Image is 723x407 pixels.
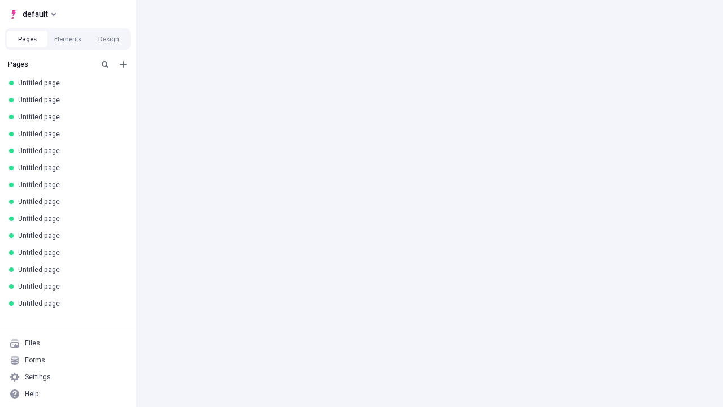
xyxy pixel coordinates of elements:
[18,231,122,240] div: Untitled page
[23,7,48,21] span: default
[5,6,60,23] button: Select site
[25,373,51,382] div: Settings
[25,339,40,348] div: Files
[18,96,122,105] div: Untitled page
[18,112,122,122] div: Untitled page
[116,58,130,71] button: Add new
[8,60,94,69] div: Pages
[18,163,122,172] div: Untitled page
[18,214,122,223] div: Untitled page
[18,197,122,206] div: Untitled page
[18,248,122,257] div: Untitled page
[7,31,47,47] button: Pages
[18,146,122,155] div: Untitled page
[25,356,45,365] div: Forms
[18,79,122,88] div: Untitled page
[18,299,122,308] div: Untitled page
[18,129,122,138] div: Untitled page
[18,180,122,189] div: Untitled page
[88,31,129,47] button: Design
[47,31,88,47] button: Elements
[18,265,122,274] div: Untitled page
[18,282,122,291] div: Untitled page
[25,389,39,399] div: Help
